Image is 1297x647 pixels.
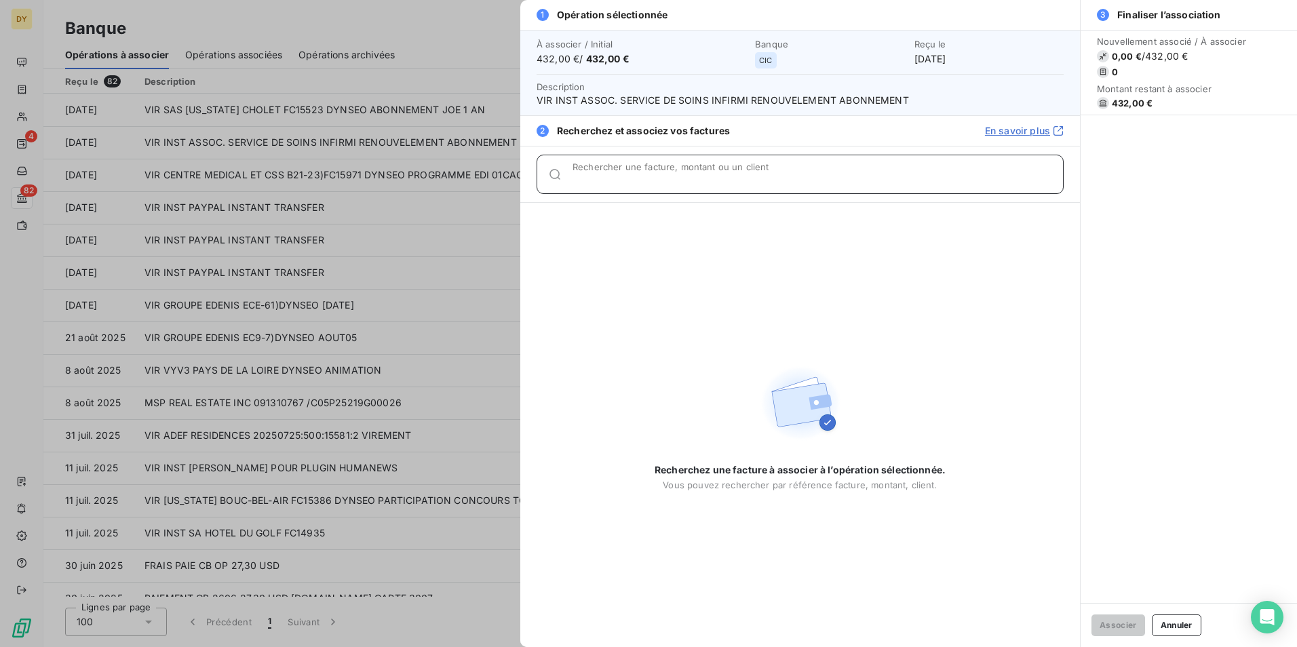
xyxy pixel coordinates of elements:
[1097,9,1109,21] span: 3
[537,39,747,50] span: À associer / Initial
[1112,51,1142,62] span: 0,00 €
[557,124,730,138] span: Recherchez et associez vos factures
[1091,614,1145,636] button: Associer
[1112,66,1118,77] span: 0
[914,39,1064,66] div: [DATE]
[573,173,1063,187] input: placeholder
[759,56,772,64] span: CIC
[757,360,844,447] img: Empty state
[755,39,906,50] span: Banque
[663,479,937,490] span: Vous pouvez rechercher par référence facture, montant, client.
[537,81,585,92] span: Description
[985,124,1064,138] a: En savoir plus
[1142,50,1188,63] span: / 432,00 €
[586,53,630,64] span: 432,00 €
[914,39,1064,50] span: Reçu le
[1097,83,1246,94] span: Montant restant à associer
[655,463,946,477] span: Recherchez une facture à associer à l’opération sélectionnée.
[537,9,549,21] span: 1
[537,52,747,66] span: 432,00 € /
[537,125,549,137] span: 2
[557,8,667,22] span: Opération sélectionnée
[1112,98,1153,109] span: 432,00 €
[1251,601,1283,633] div: Open Intercom Messenger
[1097,36,1246,47] span: Nouvellement associé / À associer
[1152,614,1201,636] button: Annuler
[537,94,1064,107] span: VIR INST ASSOC. SERVICE DE SOINS INFIRMI RENOUVELEMENT ABONNEMENT
[1117,8,1220,22] span: Finaliser l’association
